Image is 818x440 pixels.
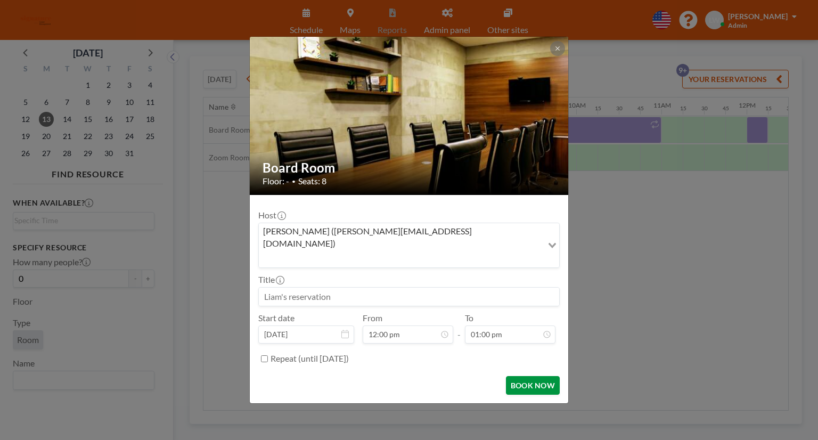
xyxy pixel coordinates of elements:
[465,313,473,323] label: To
[263,160,557,176] h2: Board Room
[457,316,461,340] span: -
[258,313,295,323] label: Start date
[260,251,542,265] input: Search for option
[250,10,569,223] img: 537.jpg
[259,223,559,267] div: Search for option
[271,353,349,364] label: Repeat (until [DATE])
[258,274,283,285] label: Title
[292,177,296,185] span: •
[258,210,285,221] label: Host
[506,376,560,395] button: BOOK NOW
[298,176,326,186] span: Seats: 8
[363,313,382,323] label: From
[263,176,289,186] span: Floor: -
[261,225,541,249] span: [PERSON_NAME] ([PERSON_NAME][EMAIL_ADDRESS][DOMAIN_NAME])
[259,288,559,306] input: Liam's reservation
